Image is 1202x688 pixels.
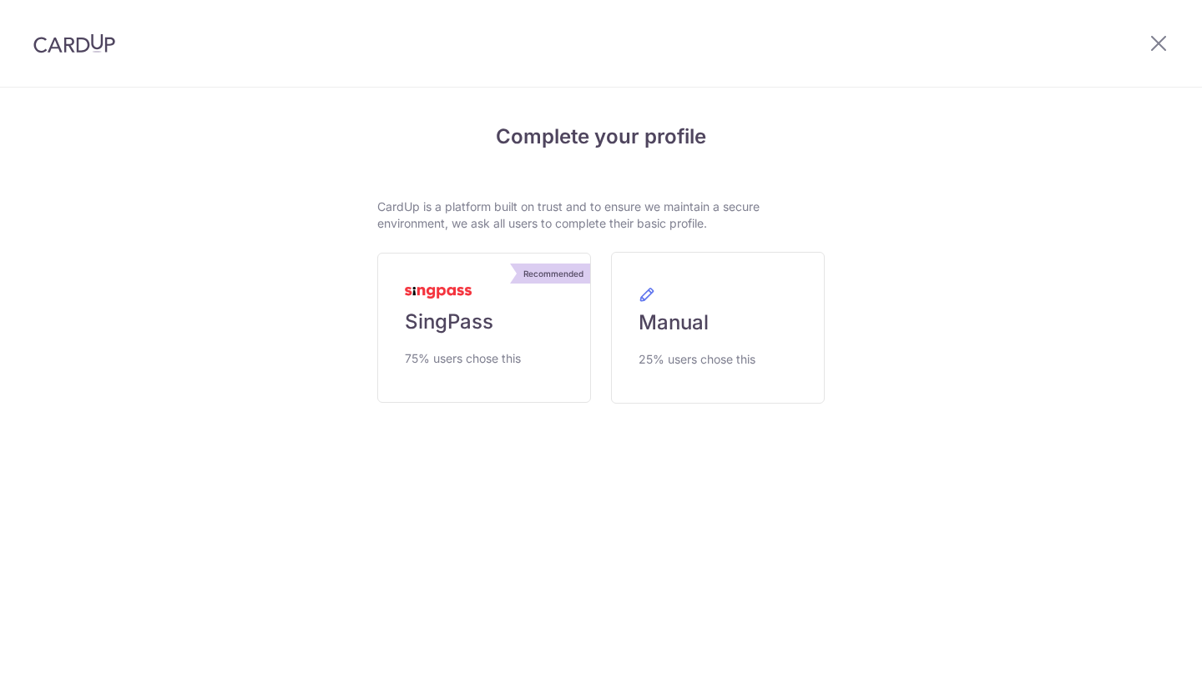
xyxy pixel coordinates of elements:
[517,264,590,284] div: Recommended
[639,349,755,369] span: 25% users chose this
[639,309,709,336] span: Manual
[405,287,472,299] img: MyInfoLogo
[611,252,825,404] a: Manual 25% users chose this
[377,198,825,232] p: CardUp is a platform built on trust and to ensure we maintain a secure environment, we ask all us...
[377,122,825,152] h4: Complete your profile
[405,309,493,335] span: SingPass
[33,33,115,53] img: CardUp
[377,253,591,403] a: Recommended SingPass 75% users chose this
[405,349,521,369] span: 75% users chose this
